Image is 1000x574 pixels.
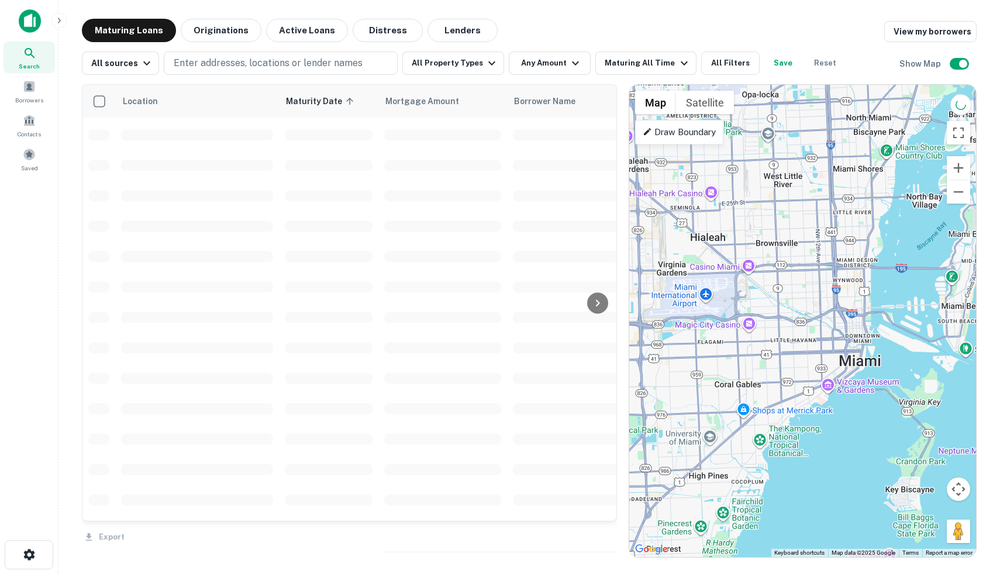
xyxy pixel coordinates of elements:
[947,121,970,145] button: Toggle fullscreen view
[82,19,176,42] button: Maturing Loans
[514,94,575,108] span: Borrower Name
[82,51,159,75] button: All sources
[902,549,919,556] a: Terms (opens in new tab)
[402,51,504,75] button: All Property Types
[4,75,55,107] a: Borrowers
[764,51,802,75] button: Save your search to get updates of matches that match your search criteria.
[947,180,970,204] button: Zoom out
[91,56,154,70] div: All sources
[774,549,825,557] button: Keyboard shortcuts
[427,19,498,42] button: Lenders
[174,56,363,70] p: Enter addresses, locations or lender names
[676,91,734,114] button: Show satellite imagery
[4,42,55,73] a: Search
[21,163,38,173] span: Saved
[181,19,261,42] button: Originations
[947,156,970,180] button: Zoom in
[632,542,671,557] img: Google
[605,56,691,70] div: Maturing All Time
[286,94,357,108] span: Maturity Date
[632,542,671,557] a: Open this area in Google Maps (opens a new window)
[926,549,973,556] a: Report a map error
[385,94,474,108] span: Mortgage Amount
[942,480,1000,537] iframe: Chat Widget
[19,61,40,71] span: Search
[507,85,636,118] th: Borrower Name
[950,94,971,115] button: Reload search area
[884,21,977,42] a: View my borrowers
[806,51,844,75] button: Reset
[899,57,943,70] h6: Show Map
[164,51,398,75] button: Enter addresses, locations or lender names
[595,51,696,75] button: Maturing All Time
[832,549,895,556] span: Map data ©2025 Google
[353,19,423,42] button: Distress
[701,51,760,75] button: All Filters
[15,95,43,105] span: Borrowers
[629,85,976,557] div: 0 0
[115,85,279,118] th: Location
[4,109,55,141] a: Contacts
[122,94,158,108] span: Location
[266,19,348,42] button: Active Loans
[643,125,716,139] p: Draw Boundary
[947,477,970,501] button: Map camera controls
[4,143,55,175] a: Saved
[19,9,41,33] img: capitalize-icon.png
[509,51,591,75] button: Any Amount
[279,85,378,118] th: Maturity Date
[635,91,676,114] button: Show street map
[18,129,41,139] span: Contacts
[378,85,507,118] th: Mortgage Amount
